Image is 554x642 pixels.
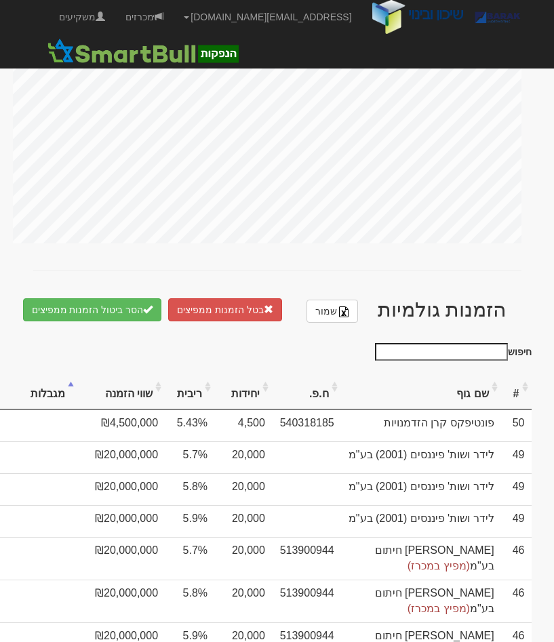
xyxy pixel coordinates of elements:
[501,580,532,622] td: 46
[43,37,243,64] img: SmartBull Logo
[341,409,501,441] td: פונטיפקס קרן הזדמנויות
[341,505,501,537] td: לידר ושות' פיננסים (2001) בע"מ
[272,364,341,409] th: ח.פ.: activate to sort column ascending
[23,298,532,323] h2: הזמנות גולמיות
[272,409,341,441] td: 540318185
[214,537,272,580] td: 20,000
[341,364,501,409] th: שם גוף: activate to sort column ascending
[77,364,165,409] th: שווי הזמנה: activate to sort column ascending
[214,473,272,505] td: 20,000
[341,580,501,622] td: [PERSON_NAME] חיתום בע"מ
[501,441,532,473] td: 49
[165,364,214,409] th: ריבית: activate to sort column ascending
[341,473,501,505] td: לידר ושות' פיננסים (2001) בע"מ
[501,409,532,441] td: 50
[214,409,272,441] td: 4,500
[77,537,165,580] td: ₪20,000,000
[214,441,272,473] td: 20,000
[77,441,165,473] td: ₪20,000,000
[501,537,532,580] td: 46
[77,505,165,537] td: ₪20,000,000
[214,580,272,622] td: 20,000
[272,537,341,580] td: 513900944
[165,537,214,580] td: 5.7%
[168,298,282,321] button: בטל הזמנות ממפיצים
[165,473,214,505] td: 5.8%
[408,601,470,617] div: (מפיץ במכרז)
[501,505,532,537] td: 49
[165,441,214,473] td: 5.7%
[501,364,532,409] th: #: activate to sort column ascending
[306,300,358,323] a: שמור
[165,409,214,441] td: 5.43%
[77,473,165,505] td: ₪20,000,000
[408,559,470,574] div: (מפיץ במכרז)
[272,580,341,622] td: 513900944
[77,409,165,441] td: ₪4,500,000
[165,505,214,537] td: 5.9%
[23,298,162,321] button: הסר ביטול הזמנות ממפיצים
[214,505,272,537] td: 20,000
[338,306,349,317] img: excel-file-black.png
[341,537,501,580] td: [PERSON_NAME] חיתום בע"מ
[501,473,532,505] td: 49
[341,441,501,473] td: לידר ושות' פיננסים (2001) בע"מ
[165,580,214,622] td: 5.8%
[77,580,165,622] td: ₪20,000,000
[214,364,272,409] th: יחידות: activate to sort column ascending
[370,343,532,361] label: חיפוש
[375,343,508,361] input: חיפוש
